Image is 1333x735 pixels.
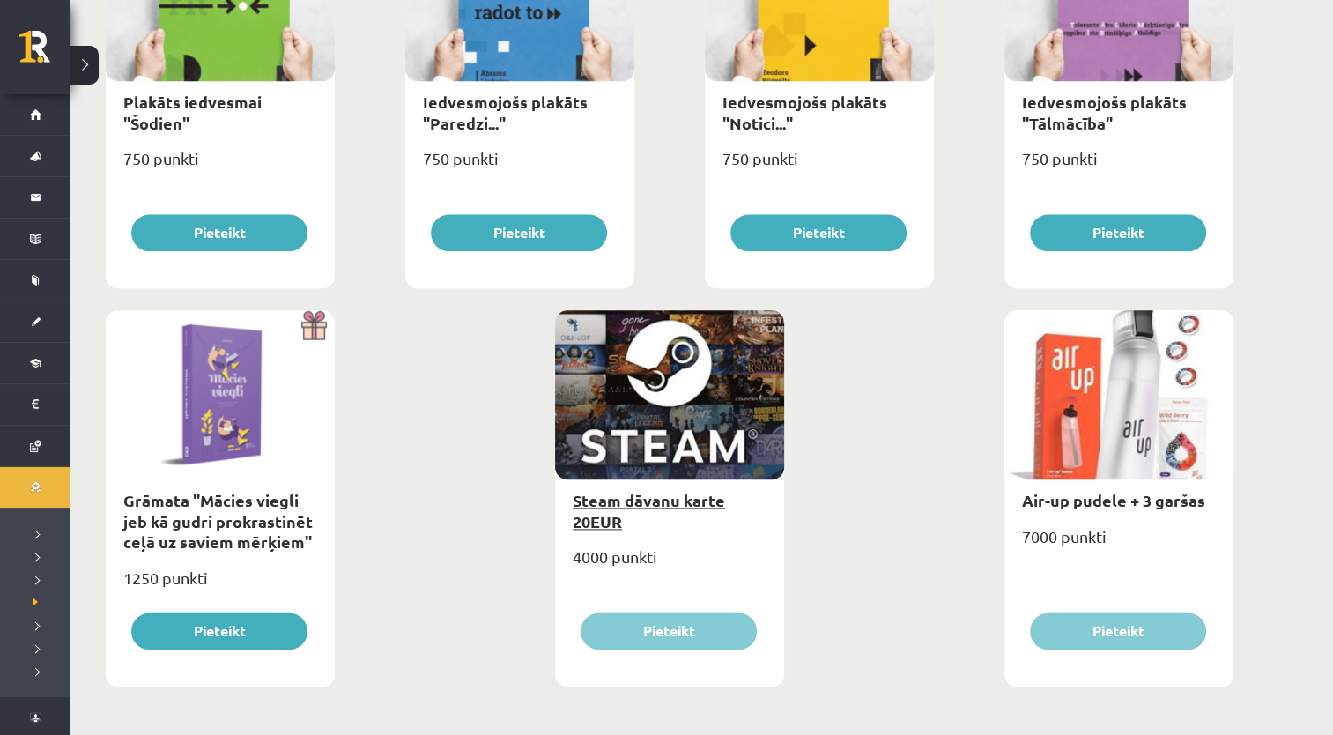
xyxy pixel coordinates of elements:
[555,542,784,586] div: 4000 punkti
[722,92,887,132] a: Iedvesmojošs plakāts "Notici..."
[730,214,907,251] button: Pieteikt
[131,612,307,650] button: Pieteikt
[106,563,335,607] div: 1250 punkti
[405,144,634,188] div: 750 punkti
[705,144,934,188] div: 750 punkti
[1022,92,1187,132] a: Iedvesmojošs plakāts "Tālmācība"
[295,310,335,340] img: Dāvana ar pārsteigumu
[123,92,262,132] a: Plakāts iedvesmai "Šodien"
[581,612,757,650] button: Pieteikt
[19,31,70,75] a: Rīgas 1. Tālmācības vidusskola
[123,490,313,552] a: Grāmata "Mācies viegli jeb kā gudri prokrastinēt ceļā uz saviem mērķiem"
[1004,522,1233,566] div: 7000 punkti
[1030,612,1206,650] button: Pieteikt
[106,144,335,188] div: 750 punkti
[573,490,725,531] a: Steam dāvanu karte 20EUR
[431,214,607,251] button: Pieteikt
[1022,490,1205,510] a: Air-up pudele + 3 garšas
[131,214,307,251] button: Pieteikt
[1030,214,1206,251] button: Pieteikt
[1004,144,1233,188] div: 750 punkti
[423,92,588,132] a: Iedvesmojošs plakāts "Paredzi..."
